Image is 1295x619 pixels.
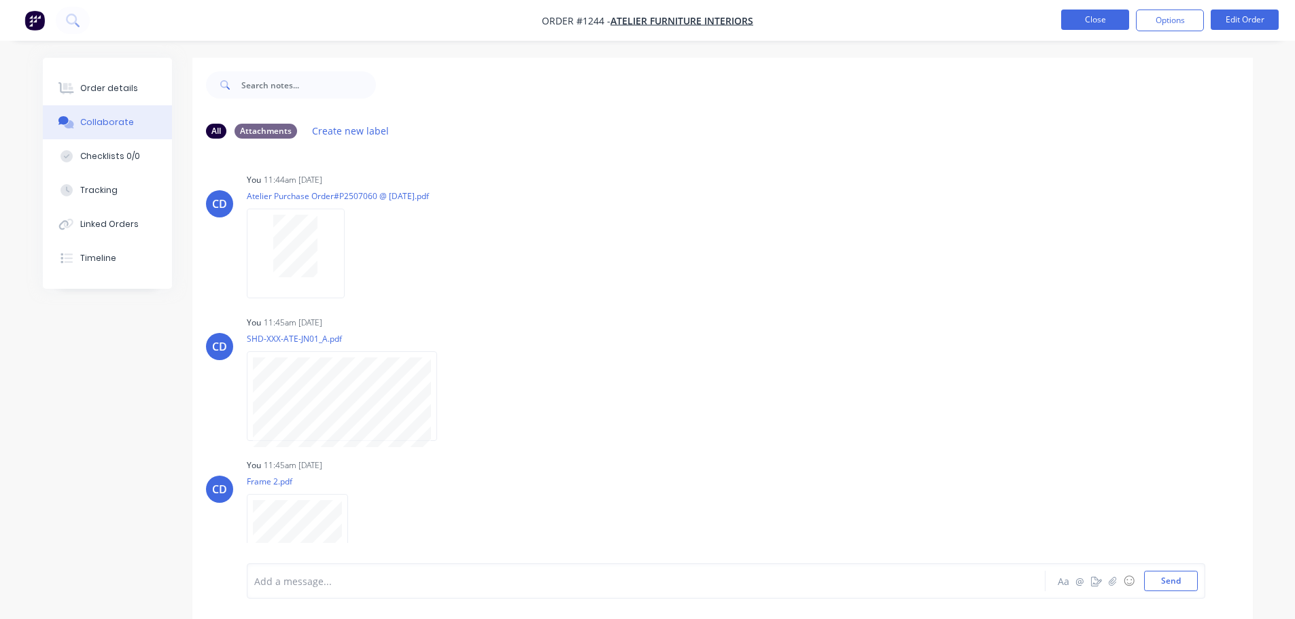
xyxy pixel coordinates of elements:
[247,476,362,487] p: Frame 2.pdf
[235,124,297,139] div: Attachments
[241,71,376,99] input: Search notes...
[264,174,322,186] div: 11:44am [DATE]
[1121,573,1137,589] button: ☺
[247,190,429,202] p: Atelier Purchase Order#P2507060 @ [DATE].pdf
[1136,10,1204,31] button: Options
[206,124,226,139] div: All
[610,14,753,27] a: Atelier Furniture Interiors
[80,150,140,162] div: Checklists 0/0
[43,139,172,173] button: Checklists 0/0
[80,252,116,264] div: Timeline
[247,174,261,186] div: You
[43,241,172,275] button: Timeline
[247,459,261,472] div: You
[212,338,227,355] div: CD
[43,207,172,241] button: Linked Orders
[264,459,322,472] div: 11:45am [DATE]
[43,173,172,207] button: Tracking
[305,122,396,140] button: Create new label
[212,196,227,212] div: CD
[264,317,322,329] div: 11:45am [DATE]
[247,317,261,329] div: You
[1072,573,1088,589] button: @
[1056,573,1072,589] button: Aa
[43,105,172,139] button: Collaborate
[212,481,227,497] div: CD
[1144,571,1198,591] button: Send
[80,218,139,230] div: Linked Orders
[80,184,118,196] div: Tracking
[1211,10,1279,30] button: Edit Order
[80,116,134,128] div: Collaborate
[1061,10,1129,30] button: Close
[80,82,138,94] div: Order details
[43,71,172,105] button: Order details
[24,10,45,31] img: Factory
[542,14,610,27] span: Order #1244 -
[247,333,451,344] p: SHD-XXX-ATE-JN01_A.pdf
